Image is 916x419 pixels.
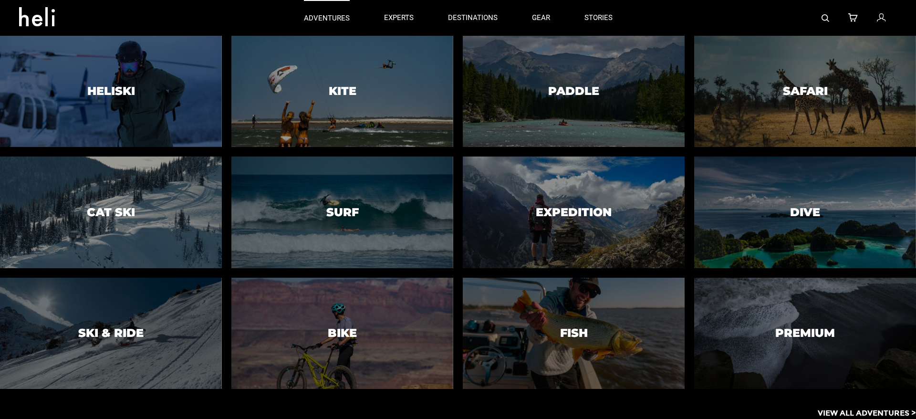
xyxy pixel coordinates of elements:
[448,13,498,23] p: destinations
[783,85,828,97] h3: Safari
[87,85,135,97] h3: Heliski
[304,13,350,23] p: adventures
[822,14,829,22] img: search-bar-icon.svg
[87,206,135,219] h3: Cat Ski
[328,327,357,339] h3: Bike
[326,206,359,219] h3: Surf
[384,13,414,23] p: experts
[790,206,820,219] h3: Dive
[78,327,144,339] h3: Ski & Ride
[818,408,916,419] p: View All Adventures >
[560,327,588,339] h3: Fish
[548,85,599,97] h3: Paddle
[536,206,612,219] h3: Expedition
[694,278,916,389] a: PremiumPremium image
[329,85,356,97] h3: Kite
[775,327,835,339] h3: Premium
